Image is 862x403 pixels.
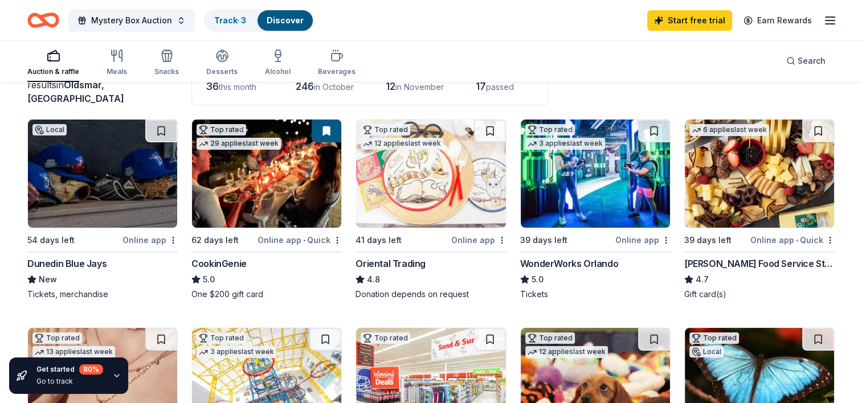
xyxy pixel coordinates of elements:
[197,332,246,344] div: Top rated
[684,257,835,270] div: [PERSON_NAME] Food Service Store
[27,7,59,34] a: Home
[36,364,103,375] div: Get started
[451,233,506,247] div: Online app
[203,273,215,286] span: 5.0
[265,44,291,82] button: Alcohol
[520,233,567,247] div: 39 days left
[107,44,127,82] button: Meals
[318,67,356,76] div: Beverages
[27,78,178,105] div: results
[615,233,671,247] div: Online app
[191,119,342,300] a: Image for CookinGenieTop rated29 applieslast week62 days leftOnline app•QuickCookinGenie5.0One $2...
[525,124,575,135] div: Top rated
[27,257,107,270] div: Dunedin Blue Jays
[486,82,514,92] span: passed
[39,273,57,286] span: New
[154,44,179,82] button: Snacks
[204,9,314,32] button: Track· 3Discover
[36,377,103,386] div: Go to track
[206,80,219,92] span: 36
[684,289,835,300] div: Gift card(s)
[361,332,410,344] div: Top rated
[197,346,276,358] div: 3 applies last week
[197,138,281,150] div: 29 applies last week
[737,10,819,31] a: Earn Rewards
[525,138,605,150] div: 3 applies last week
[476,80,486,92] span: 17
[796,236,798,245] span: •
[192,120,341,228] img: Image for CookinGenie
[27,119,178,300] a: Image for Dunedin Blue JaysLocal54 days leftOnline appDunedin Blue JaysNewTickets, merchandise
[361,138,443,150] div: 12 applies last week
[318,44,356,82] button: Beverages
[91,14,172,27] span: Mystery Box Auction
[750,233,835,247] div: Online app Quick
[525,332,575,344] div: Top rated
[32,124,67,135] div: Local
[27,44,79,82] button: Auction & raffle
[356,289,506,300] div: Donation depends on request
[777,50,835,72] button: Search
[521,120,670,228] img: Image for WonderWorks Orlando
[258,233,342,247] div: Online app Quick
[386,80,395,92] span: 12
[206,67,238,76] div: Desserts
[696,273,709,286] span: 4.7
[689,332,739,344] div: Top rated
[197,124,246,135] div: Top rated
[214,15,246,25] a: Track· 3
[122,233,178,247] div: Online app
[28,120,177,228] img: Image for Dunedin Blue Jays
[267,15,304,25] a: Discover
[107,67,127,76] div: Meals
[689,346,724,357] div: Local
[356,119,506,300] a: Image for Oriental TradingTop rated12 applieslast week41 days leftOnline appOriental Trading4.8Do...
[27,67,79,76] div: Auction & raffle
[32,346,115,358] div: 13 applies last week
[689,124,769,136] div: 6 applies last week
[356,233,402,247] div: 41 days left
[314,82,354,92] span: in October
[685,120,834,228] img: Image for Gordon Food Service Store
[798,54,826,68] span: Search
[520,257,618,270] div: WonderWorks Orlando
[684,119,835,300] a: Image for Gordon Food Service Store6 applieslast week39 days leftOnline app•Quick[PERSON_NAME] Fo...
[361,124,410,135] div: Top rated
[647,10,732,31] a: Start free trial
[206,44,238,82] button: Desserts
[32,332,82,344] div: Top rated
[520,119,671,300] a: Image for WonderWorks OrlandoTop rated3 applieslast week39 days leftOnline appWonderWorks Orlando...
[191,289,342,300] div: One $200 gift card
[296,80,314,92] span: 246
[532,273,544,286] span: 5.0
[525,346,608,358] div: 12 applies last week
[191,233,239,247] div: 62 days left
[191,257,247,270] div: CookinGenie
[154,67,179,76] div: Snacks
[27,233,75,247] div: 54 days left
[395,82,444,92] span: in November
[219,82,256,92] span: this month
[356,120,505,228] img: Image for Oriental Trading
[356,257,426,270] div: Oriental Trading
[27,289,178,300] div: Tickets, merchandise
[367,273,380,286] span: 4.8
[265,67,291,76] div: Alcohol
[684,233,732,247] div: 39 days left
[303,236,305,245] span: •
[520,289,671,300] div: Tickets
[68,9,195,32] button: Mystery Box Auction
[79,364,103,375] div: 80 %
